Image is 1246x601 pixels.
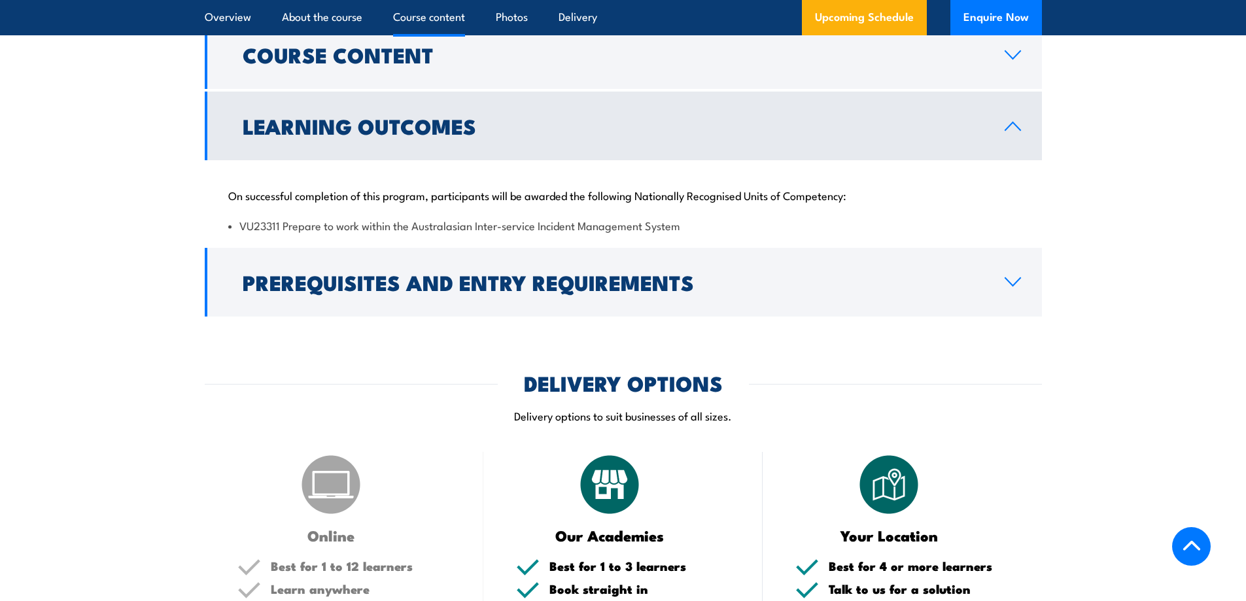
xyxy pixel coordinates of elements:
a: Prerequisites and Entry Requirements [205,248,1042,317]
h2: DELIVERY OPTIONS [524,373,723,392]
p: Delivery options to suit businesses of all sizes. [205,408,1042,423]
a: Learning Outcomes [205,92,1042,160]
h2: Prerequisites and Entry Requirements [243,273,984,291]
h3: Online [237,528,425,543]
a: Course Content [205,20,1042,89]
h5: Best for 1 to 12 learners [271,560,451,572]
h5: Learn anywhere [271,583,451,595]
h5: Best for 4 or more learners [829,560,1009,572]
p: On successful completion of this program, participants will be awarded the following Nationally R... [228,188,1018,201]
h5: Best for 1 to 3 learners [549,560,730,572]
h5: Talk to us for a solution [829,583,1009,595]
h2: Learning Outcomes [243,116,984,135]
h3: Our Academies [516,528,704,543]
li: VU23311 Prepare to work within the Australasian Inter-service Incident Management System [228,218,1018,233]
h3: Your Location [795,528,983,543]
h2: Course Content [243,45,984,63]
h5: Book straight in [549,583,730,595]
